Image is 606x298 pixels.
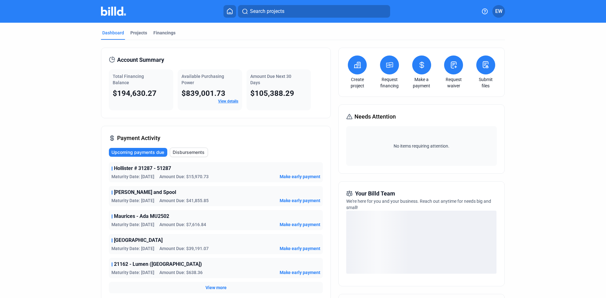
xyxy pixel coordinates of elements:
span: Maturity Date: [DATE] [111,245,154,252]
button: Make early payment [280,221,320,228]
button: Upcoming payments due [109,148,167,157]
span: No items requiring attention. [349,143,494,149]
span: Hollister # 31287 - 51287 [114,165,171,172]
span: Amount Due: $638.36 [159,269,203,276]
span: Amount Due Next 30 Days [250,74,291,85]
div: Projects [130,30,147,36]
a: Request waiver [443,76,465,89]
button: Search projects [238,5,390,18]
span: Total Financing Balance [113,74,144,85]
button: Make early payment [280,173,320,180]
span: Account Summary [117,56,164,64]
span: $839,001.73 [181,89,225,98]
span: Amount Due: $15,970.73 [159,173,209,180]
button: Make early payment [280,269,320,276]
a: Create project [346,76,368,89]
button: View more [205,284,227,291]
span: Amount Due: $7,616.84 [159,221,206,228]
button: Disbursements [170,148,208,157]
span: Maturity Date: [DATE] [111,221,154,228]
a: View details [218,99,238,103]
a: Submit files [475,76,497,89]
span: Search projects [250,8,284,15]
span: We're here for you and your business. Reach out anytime for needs big and small! [346,199,491,210]
span: Upcoming payments due [111,149,164,155]
span: [GEOGRAPHIC_DATA] [114,237,163,244]
a: Make a payment [411,76,433,89]
span: Maurices - Ada MU2502 [114,213,169,220]
div: loading [346,211,496,274]
a: Request financing [378,76,401,89]
span: [PERSON_NAME] and Spool [114,189,176,196]
span: Maturity Date: [DATE] [111,197,154,204]
span: $194,630.27 [113,89,157,98]
span: Your Billd Team [355,189,395,198]
div: Dashboard [102,30,124,36]
span: Available Purchasing Power [181,74,224,85]
span: Maturity Date: [DATE] [111,173,154,180]
span: Amount Due: $39,191.07 [159,245,209,252]
button: Make early payment [280,197,320,204]
span: Maturity Date: [DATE] [111,269,154,276]
div: Financings [153,30,175,36]
span: 21162 - Lumen ([GEOGRAPHIC_DATA]) [114,260,202,268]
span: Payment Activity [117,134,160,143]
button: Make early payment [280,245,320,252]
button: EW [492,5,505,18]
img: Billd Company Logo [101,7,126,16]
span: Needs Attention [354,112,396,121]
span: Disbursements [173,149,205,155]
span: $105,388.29 [250,89,294,98]
span: EW [495,8,502,15]
span: Amount Due: $41,855.85 [159,197,209,204]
